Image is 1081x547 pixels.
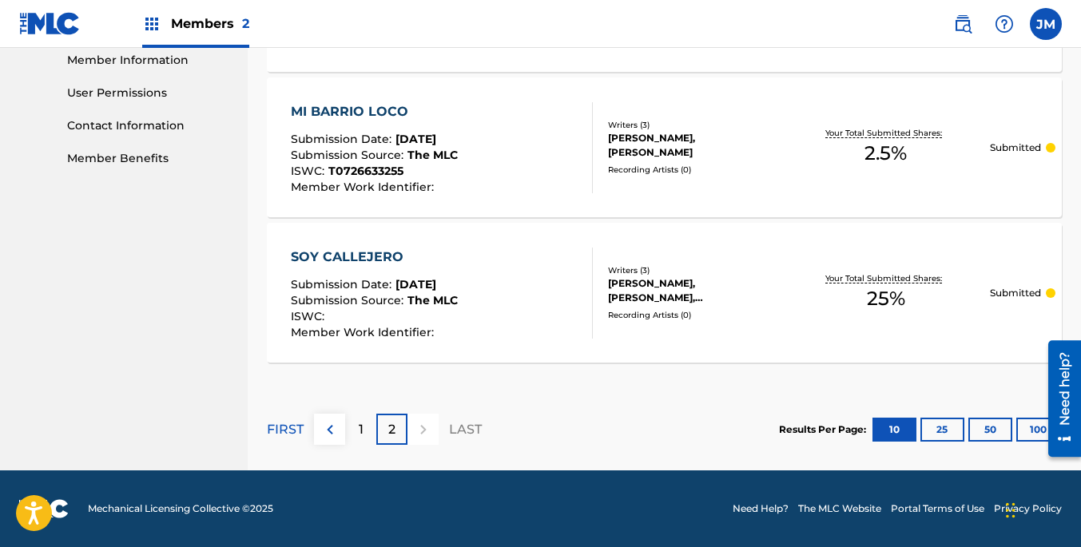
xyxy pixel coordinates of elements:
img: help [995,14,1014,34]
span: Submission Date : [291,277,395,291]
div: Help [988,8,1020,40]
a: Member Information [67,52,229,69]
p: 1 [359,420,364,439]
span: ISWC : [291,164,328,178]
span: 25 % [867,284,905,313]
button: 25 [920,418,964,442]
a: The MLC Website [798,501,881,516]
div: Drag [1006,486,1015,534]
span: [DATE] [395,277,436,291]
iframe: Resource Center [1036,335,1081,463]
span: Submission Source : [291,148,407,162]
img: left [320,420,340,439]
div: [PERSON_NAME], [PERSON_NAME] [608,131,781,160]
span: Mechanical Licensing Collective © 2025 [88,501,273,516]
button: 10 [872,418,916,442]
p: Submitted [990,141,1041,155]
iframe: Chat Widget [1001,470,1081,547]
div: User Menu [1030,8,1062,40]
a: Contact Information [67,117,229,134]
button: 50 [968,418,1012,442]
p: Submitted [990,286,1041,300]
img: search [953,14,972,34]
p: 2 [388,420,395,439]
div: Recording Artists ( 0 ) [608,164,781,176]
span: 2 [242,16,249,31]
a: SOY CALLEJEROSubmission Date:[DATE]Submission Source:The MLCISWC:Member Work Identifier:Writers (... [267,223,1062,363]
span: [DATE] [395,132,436,146]
a: MI BARRIO LOCOSubmission Date:[DATE]Submission Source:The MLCISWC:T0726633255Member Work Identifi... [267,77,1062,217]
span: Member Work Identifier : [291,180,438,194]
span: Member Work Identifier : [291,325,438,339]
p: Your Total Submitted Shares: [825,272,946,284]
p: FIRST [267,420,304,439]
div: [PERSON_NAME], [PERSON_NAME], [PERSON_NAME] [608,276,781,305]
a: Need Help? [733,501,789,516]
p: Your Total Submitted Shares: [825,127,946,139]
div: SOY CALLEJERO [291,248,458,267]
a: Portal Terms of Use [891,501,984,516]
p: LAST [449,420,482,439]
div: Writers ( 3 ) [608,264,781,276]
span: Members [171,14,249,33]
span: Member Work Identifier : [291,34,438,49]
span: Submission Date : [291,132,395,146]
a: Member Benefits [67,150,229,167]
button: 100 [1016,418,1060,442]
p: Results Per Page: [779,422,870,437]
img: Top Rightsholders [142,14,161,34]
span: 2.5 % [864,139,907,168]
a: Privacy Policy [994,501,1062,516]
img: MLC Logo [19,12,81,35]
div: MI BARRIO LOCO [291,102,458,121]
span: The MLC [407,293,458,307]
span: T0726633255 [328,164,403,178]
span: Submission Source : [291,293,407,307]
div: Recording Artists ( 0 ) [608,309,781,321]
img: logo [19,499,69,518]
a: Public Search [947,8,979,40]
span: ISWC : [291,309,328,323]
span: The MLC [407,148,458,162]
div: Writers ( 3 ) [608,119,781,131]
a: User Permissions [67,85,229,101]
